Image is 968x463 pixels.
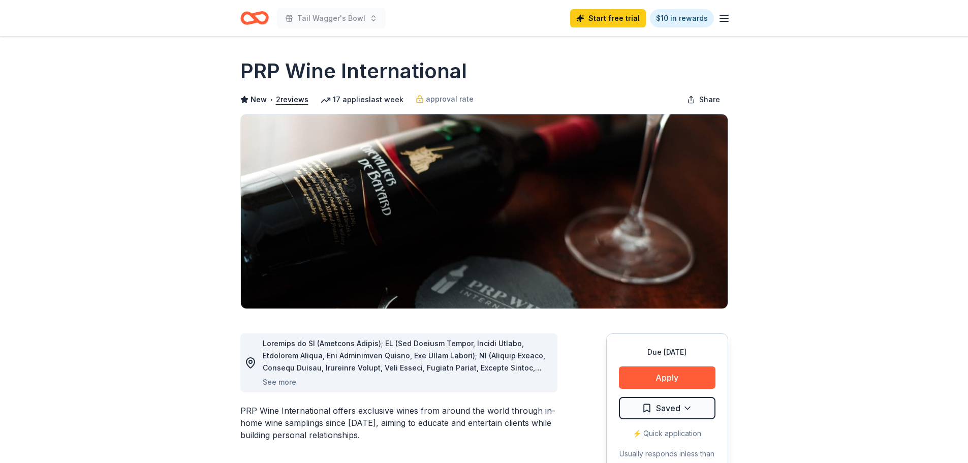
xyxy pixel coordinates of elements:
[240,57,467,85] h1: PRP Wine International
[619,397,715,419] button: Saved
[241,114,728,308] img: Image for PRP Wine International
[650,9,714,27] a: $10 in rewards
[619,346,715,358] div: Due [DATE]
[416,93,474,105] a: approval rate
[263,376,296,388] button: See more
[276,94,308,106] button: 2reviews
[699,94,720,106] span: Share
[619,366,715,389] button: Apply
[240,405,557,441] div: PRP Wine International offers exclusive wines from around the world through in-home wine sampling...
[251,94,267,106] span: New
[269,96,273,104] span: •
[240,6,269,30] a: Home
[426,93,474,105] span: approval rate
[570,9,646,27] a: Start free trial
[679,89,728,110] button: Share
[619,427,715,440] div: ⚡️ Quick application
[656,402,680,415] span: Saved
[297,12,365,24] span: Tail Wagger's Bowl
[277,8,386,28] button: Tail Wagger's Bowl
[321,94,403,106] div: 17 applies last week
